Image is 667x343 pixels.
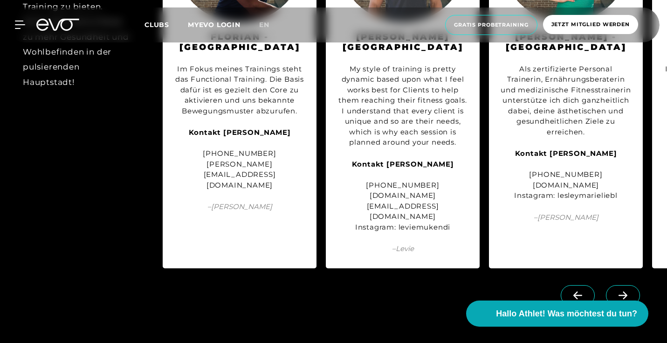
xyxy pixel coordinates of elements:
span: – Levie [337,244,468,254]
span: – [PERSON_NAME] [501,212,631,223]
div: [PHONE_NUMBER] [DOMAIN_NAME][EMAIL_ADDRESS][DOMAIN_NAME] Instagram: leviemukendi [337,159,468,233]
a: Gratis Probetraining [442,15,540,35]
a: MYEVO LOGIN [188,21,241,29]
strong: Kontakt [PERSON_NAME] [352,160,454,168]
a: Jetzt Mitglied werden [540,15,641,35]
div: My style of training is pretty dynamic based upon what I feel works best for Clients to help them... [337,64,468,148]
span: en [259,21,269,29]
span: Clubs [144,21,169,29]
div: Als zertifizierte Personal Trainerin, Ernährungsberaterin und medizinische Fitnesstrainerin unter... [501,64,631,138]
strong: Kontakt [PERSON_NAME] [515,149,617,158]
span: Jetzt Mitglied werden [551,21,630,28]
button: Hallo Athlet! Was möchtest du tun? [466,301,648,327]
div: Im Fokus meines Trainings steht das Functional Training. Die Basis dafür ist es gezielt den Core ... [174,64,305,117]
span: – [PERSON_NAME] [174,202,305,212]
div: [PHONE_NUMBER] [DOMAIN_NAME] Instagram: lesleymarieliebl [501,148,631,201]
div: [PHONE_NUMBER] [PERSON_NAME][EMAIL_ADDRESS][DOMAIN_NAME] [174,127,305,190]
strong: Kontakt [PERSON_NAME] [189,128,291,137]
a: en [259,20,281,30]
span: Hallo Athlet! Was möchtest du tun? [496,308,637,320]
span: Gratis Probetraining [454,21,529,29]
a: Clubs [144,20,188,29]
